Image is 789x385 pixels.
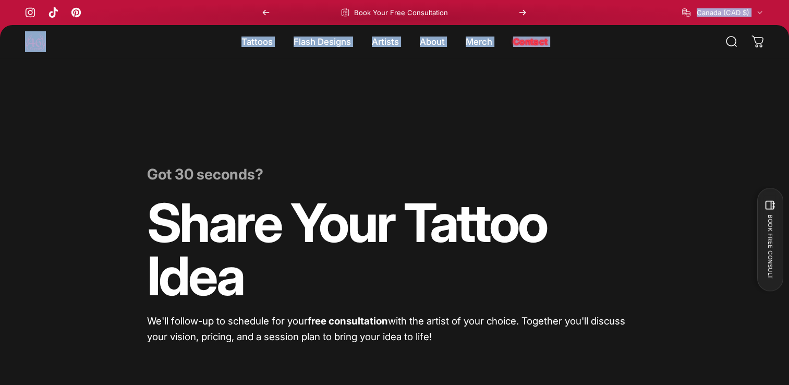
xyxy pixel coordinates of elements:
span: Canada (CAD $) [697,8,749,17]
summary: Tattoos [231,31,283,53]
button: BOOK FREE CONSULT [757,188,783,291]
a: Contact [503,31,559,53]
p: Book Your Free Consultation [354,8,447,17]
animate-element: Tattoo [404,197,547,250]
strong: Got 30 seconds? [147,165,263,183]
summary: About [409,31,455,53]
strong: free consultation [308,315,388,327]
p: We'll follow-up to schedule for your with the artist of your choice. Together you'll discuss your... [147,314,641,345]
summary: Flash Designs [283,31,361,53]
animate-element: Idea [147,250,244,303]
summary: Artists [361,31,409,53]
animate-element: Your [290,197,394,250]
animate-element: Share [147,197,281,250]
nav: Primary [231,31,559,53]
a: 0 items [746,30,769,53]
summary: Merch [455,31,503,53]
